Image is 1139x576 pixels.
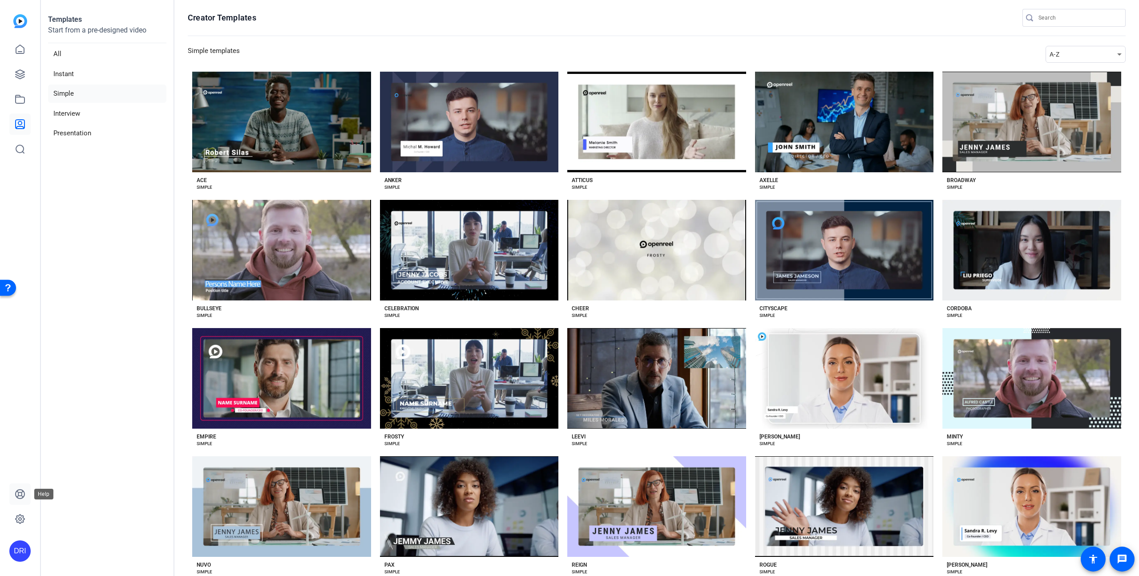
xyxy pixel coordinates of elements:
[34,489,53,499] div: Help
[197,440,212,447] div: SIMPLE
[48,15,82,24] strong: Templates
[759,305,788,312] div: CITYSCAPE
[380,200,559,300] button: Template image
[567,328,746,429] button: Template image
[942,200,1121,300] button: Template image
[755,328,934,429] button: Template image
[567,72,746,172] button: Template image
[572,440,587,447] div: SIMPLE
[1038,12,1119,23] input: Search
[380,456,559,557] button: Template image
[759,312,775,319] div: SIMPLE
[48,124,166,142] li: Presentation
[567,456,746,557] button: Template image
[947,561,987,568] div: [PERSON_NAME]
[1050,51,1059,58] span: A-Z
[1117,554,1127,564] mat-icon: message
[572,312,587,319] div: SIMPLE
[942,328,1121,429] button: Template image
[197,568,212,576] div: SIMPLE
[384,305,419,312] div: CELEBRATION
[9,540,31,562] div: DRI
[13,14,27,28] img: blue-gradient.svg
[192,200,371,300] button: Template image
[192,456,371,557] button: Template image
[192,328,371,429] button: Template image
[572,305,589,312] div: CHEER
[197,177,207,184] div: ACE
[759,433,800,440] div: [PERSON_NAME]
[384,433,404,440] div: FROSTY
[1088,554,1099,564] mat-icon: accessibility
[380,72,559,172] button: Template image
[759,177,778,184] div: AXELLE
[48,45,166,63] li: All
[197,184,212,191] div: SIMPLE
[947,312,962,319] div: SIMPLE
[947,184,962,191] div: SIMPLE
[384,568,400,576] div: SIMPLE
[572,184,587,191] div: SIMPLE
[942,72,1121,172] button: Template image
[48,85,166,103] li: Simple
[572,177,593,184] div: ATTICUS
[384,440,400,447] div: SIMPLE
[947,433,963,440] div: MINTY
[572,561,587,568] div: REIGN
[48,105,166,123] li: Interview
[192,72,371,172] button: Template image
[759,561,777,568] div: ROGUE
[188,46,240,63] h3: Simple templates
[567,200,746,300] button: Template image
[755,72,934,172] button: Template image
[759,184,775,191] div: SIMPLE
[759,440,775,447] div: SIMPLE
[384,184,400,191] div: SIMPLE
[384,312,400,319] div: SIMPLE
[197,433,216,440] div: EMPIRE
[755,200,934,300] button: Template image
[759,568,775,576] div: SIMPLE
[197,312,212,319] div: SIMPLE
[947,305,972,312] div: CORDOBA
[947,440,962,447] div: SIMPLE
[384,561,395,568] div: PAX
[947,568,962,576] div: SIMPLE
[572,433,586,440] div: LEEVI
[197,305,222,312] div: BULLSEYE
[197,561,211,568] div: NUVO
[947,177,976,184] div: BROADWAY
[380,328,559,429] button: Template image
[188,12,256,23] h1: Creator Templates
[48,65,166,83] li: Instant
[384,177,402,184] div: ANKER
[48,25,166,43] p: Start from a pre-designed video
[755,456,934,557] button: Template image
[942,456,1121,557] button: Template image
[572,568,587,576] div: SIMPLE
